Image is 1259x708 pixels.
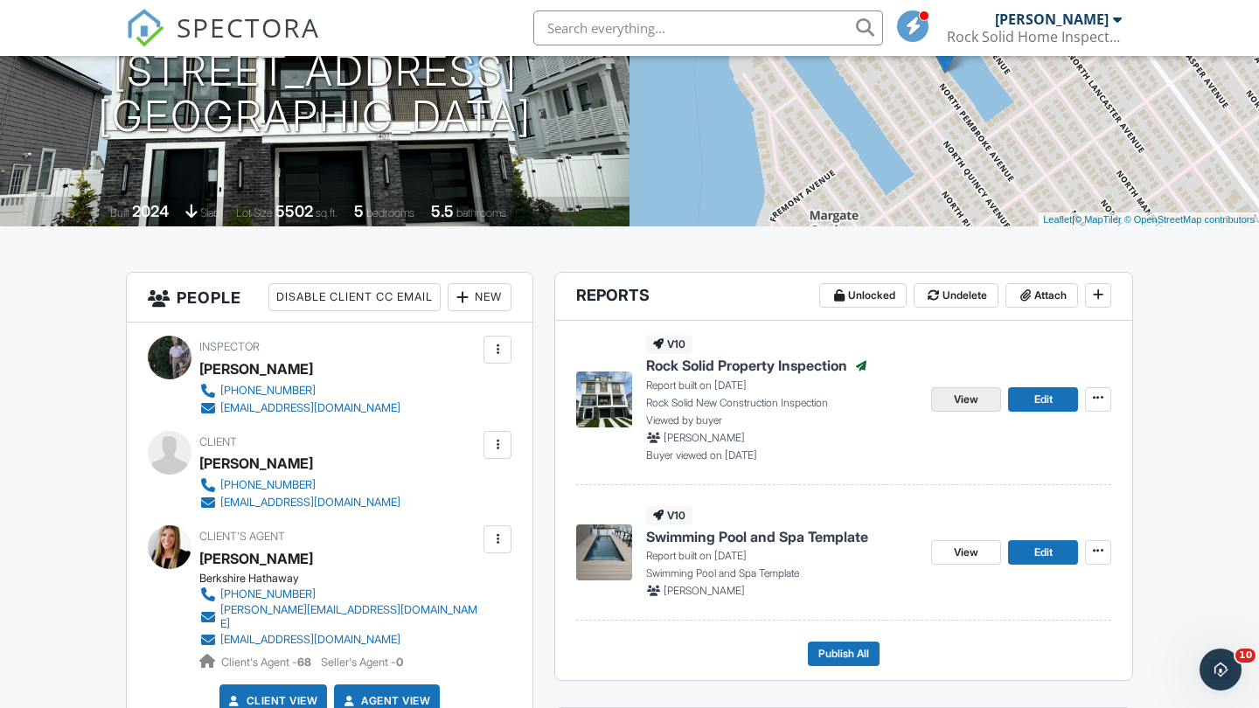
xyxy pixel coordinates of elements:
[995,10,1109,28] div: [PERSON_NAME]
[275,202,313,220] div: 5502
[297,656,311,669] strong: 68
[126,9,164,47] img: The Best Home Inspection Software - Spectora
[1235,649,1256,663] span: 10
[448,283,511,311] div: New
[199,631,479,649] a: [EMAIL_ADDRESS][DOMAIN_NAME]
[199,476,400,494] a: [PHONE_NUMBER]
[199,530,285,543] span: Client's Agent
[199,340,260,353] span: Inspector
[110,206,129,219] span: Built
[199,356,313,382] div: [PERSON_NAME]
[220,603,479,631] div: [PERSON_NAME][EMAIL_ADDRESS][DOMAIN_NAME]
[354,202,364,220] div: 5
[220,401,400,415] div: [EMAIL_ADDRESS][DOMAIN_NAME]
[177,9,320,45] span: SPECTORA
[236,206,273,219] span: Lot Size
[268,283,441,311] div: Disable Client CC Email
[321,656,403,669] span: Seller's Agent -
[947,28,1122,45] div: Rock Solid Home Inspections, LLC
[431,202,454,220] div: 5.5
[316,206,337,219] span: sq.ft.
[199,586,479,603] a: [PHONE_NUMBER]
[126,24,320,60] a: SPECTORA
[220,496,400,510] div: [EMAIL_ADDRESS][DOMAIN_NAME]
[199,494,400,511] a: [EMAIL_ADDRESS][DOMAIN_NAME]
[1200,649,1242,691] iframe: Intercom live chat
[221,656,314,669] span: Client's Agent -
[456,206,506,219] span: bathrooms
[199,435,237,448] span: Client
[1075,214,1122,225] a: © MapTiler
[132,202,169,220] div: 2024
[199,545,313,572] a: [PERSON_NAME]
[396,656,403,669] strong: 0
[199,399,400,417] a: [EMAIL_ADDRESS][DOMAIN_NAME]
[98,48,532,141] h1: [STREET_ADDRESS] [GEOGRAPHIC_DATA]
[220,478,316,492] div: [PHONE_NUMBER]
[1124,214,1255,225] a: © OpenStreetMap contributors
[366,206,414,219] span: bedrooms
[220,587,316,601] div: [PHONE_NUMBER]
[199,572,493,586] div: Berkshire Hathaway
[199,450,313,476] div: [PERSON_NAME]
[533,10,883,45] input: Search everything...
[220,384,316,398] div: [PHONE_NUMBER]
[199,603,479,631] a: [PERSON_NAME][EMAIL_ADDRESS][DOMAIN_NAME]
[1043,214,1072,225] a: Leaflet
[220,633,400,647] div: [EMAIL_ADDRESS][DOMAIN_NAME]
[199,382,400,399] a: [PHONE_NUMBER]
[200,206,219,219] span: slab
[1039,212,1259,227] div: |
[127,273,532,323] h3: People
